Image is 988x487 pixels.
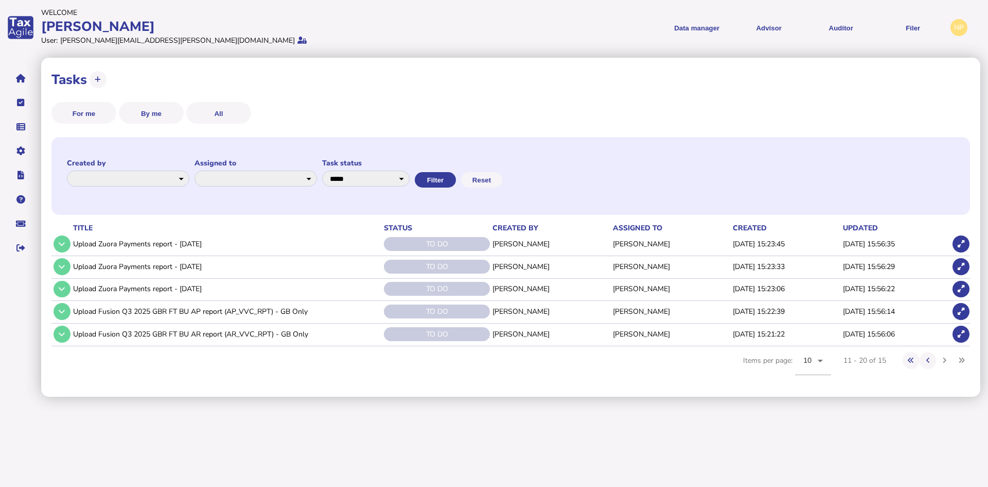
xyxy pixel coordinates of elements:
[10,116,31,138] button: Data manager
[41,8,491,18] div: Welcome
[10,189,31,210] button: Help pages
[731,233,840,255] td: [DATE] 15:23:45
[731,256,840,277] td: [DATE] 15:23:33
[953,352,970,369] button: Last page
[611,278,731,299] td: [PERSON_NAME]
[803,356,812,365] span: 10
[10,92,31,113] button: Tasks
[841,256,950,277] td: [DATE] 15:56:29
[731,301,840,322] td: [DATE] 15:22:39
[71,324,382,345] td: Upload Fusion Q3 2025 GBR FT BU AR report (AR_VVC_RPT) - GB Only
[384,260,490,274] div: TO DO
[795,346,831,387] mat-form-field: Change page size
[54,326,70,343] button: Task details
[611,233,731,255] td: [PERSON_NAME]
[461,172,502,188] button: Reset
[119,102,184,124] button: By me
[490,256,611,277] td: [PERSON_NAME]
[611,223,731,233] th: Assigned to
[384,327,490,341] div: TO DO
[880,15,945,40] button: Filer
[952,236,969,253] button: Show task details
[743,346,831,387] div: Items per page:
[384,282,490,296] div: TO DO
[186,102,251,124] button: All
[664,15,729,40] button: Shows a dropdown of Data manager options
[841,324,950,345] td: [DATE] 15:56:06
[731,278,840,299] td: [DATE] 15:23:06
[195,158,317,168] label: Assigned to
[952,258,969,275] button: Show task details
[10,164,31,186] button: Developer hub links
[936,352,953,369] button: Next page
[611,324,731,345] td: [PERSON_NAME]
[71,223,382,233] th: Title
[950,19,967,36] div: Profile settings
[920,352,937,369] button: Previous page
[490,324,611,345] td: [PERSON_NAME]
[731,223,840,233] th: Created
[490,233,611,255] td: [PERSON_NAME]
[71,233,382,255] td: Upload Zuora Payments report - [DATE]
[41,18,491,36] div: [PERSON_NAME]
[384,305,490,318] div: TO DO
[841,233,950,255] td: [DATE] 15:56:35
[841,223,950,233] th: Updated
[490,278,611,299] td: [PERSON_NAME]
[490,301,611,322] td: [PERSON_NAME]
[841,278,950,299] td: [DATE] 15:56:22
[490,223,611,233] th: Created by
[71,256,382,277] td: Upload Zuora Payments report - [DATE]
[611,256,731,277] td: [PERSON_NAME]
[808,15,873,40] button: Auditor
[297,37,307,44] i: Protected by 2-step verification
[10,213,31,234] button: Raise a support ticket
[54,303,70,320] button: Task details
[952,303,969,320] button: Show task details
[843,356,886,365] div: 11 - 20 of 15
[51,102,116,124] button: For me
[952,281,969,298] button: Show task details
[903,352,920,369] button: First page
[952,326,969,343] button: Show task details
[54,236,70,253] button: Task details
[10,140,31,162] button: Manage settings
[41,36,58,45] div: User:
[10,237,31,259] button: Sign out
[382,223,490,233] th: Status
[51,71,87,89] h1: Tasks
[384,237,490,251] div: TO DO
[496,15,946,40] menu: navigate products
[736,15,801,40] button: Shows a dropdown of VAT Advisor options
[731,324,840,345] td: [DATE] 15:21:22
[60,36,295,45] div: [PERSON_NAME][EMAIL_ADDRESS][PERSON_NAME][DOMAIN_NAME]
[54,258,70,275] button: Task details
[841,301,950,322] td: [DATE] 15:56:14
[71,301,382,322] td: Upload Fusion Q3 2025 GBR FT BU AP report (AP_VVC_RPT) - GB Only
[10,68,31,89] button: Home
[322,158,410,168] label: Task status
[54,281,70,298] button: Task details
[611,301,731,322] td: [PERSON_NAME]
[415,172,456,188] button: Filter
[67,158,189,168] label: Created by
[71,278,382,299] td: Upload Zuora Payments report - [DATE]
[90,71,107,88] button: Create new task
